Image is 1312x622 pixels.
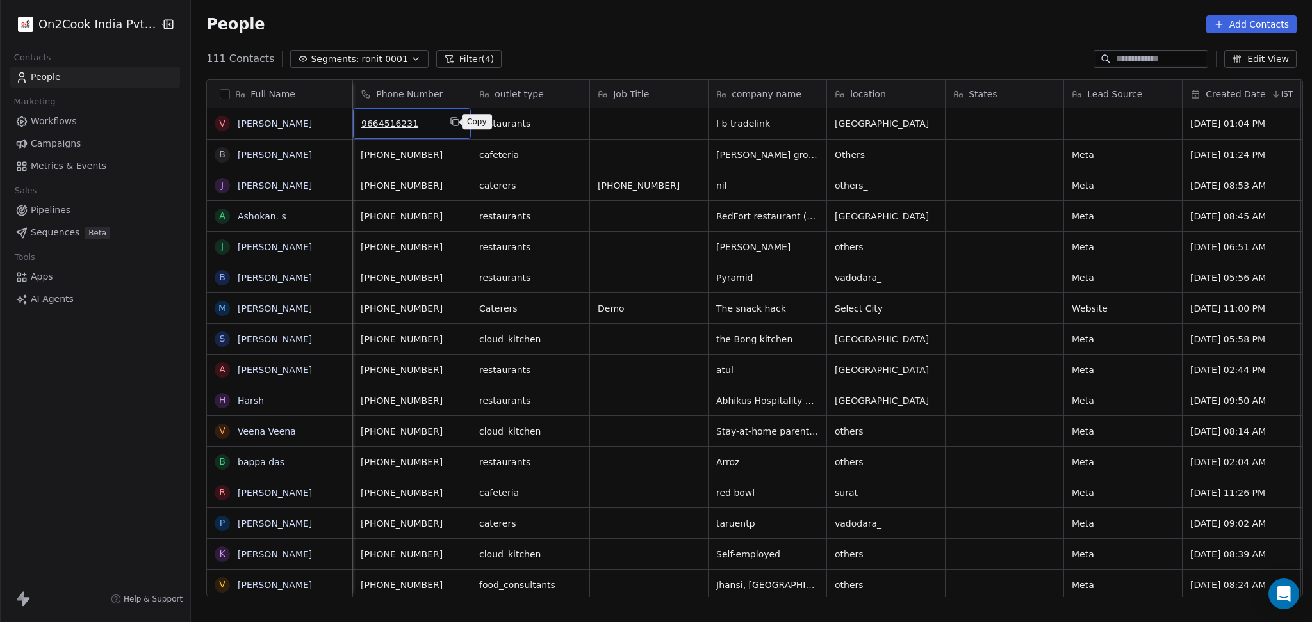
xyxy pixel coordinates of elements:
span: [PHONE_NUMBER] [361,210,463,223]
span: Meta [1072,271,1174,284]
span: [GEOGRAPHIC_DATA] [835,117,937,130]
a: Help & Support [111,594,183,604]
div: Lead Source [1064,80,1182,108]
button: Filter(4) [436,50,502,68]
span: Meta [1072,486,1174,499]
div: Phone Number [353,80,471,108]
span: [DATE] 08:45 AM [1190,210,1293,223]
div: j [221,179,224,192]
a: [PERSON_NAME] [238,303,312,314]
span: others [835,456,937,468]
span: The snack hack [716,302,819,315]
a: [PERSON_NAME] [238,150,312,160]
span: restaurants [479,394,582,407]
div: P [220,516,225,530]
span: others [835,241,937,253]
div: V [219,578,225,591]
span: [GEOGRAPHIC_DATA] [835,210,937,223]
span: [PHONE_NUMBER] [361,394,463,407]
span: [DATE] 06:51 AM [1190,241,1293,253]
div: V [219,424,225,438]
span: cloud_kitchen [479,548,582,561]
span: Meta [1072,548,1174,561]
span: AI Agents [31,292,74,306]
span: Marketing [8,92,61,111]
div: States [946,80,1063,108]
button: On2Cook India Pvt. Ltd. [15,13,151,35]
span: caterers [479,517,582,530]
span: IST [1281,89,1293,99]
div: location [827,80,945,108]
span: Select City [835,302,937,315]
a: [PERSON_NAME] [238,118,312,129]
span: Meta [1072,148,1174,161]
span: Meta [1072,456,1174,468]
span: [PHONE_NUMBER] [361,302,463,315]
span: [DATE] 08:14 AM [1190,425,1293,438]
span: People [206,15,265,34]
span: Apps [31,270,53,283]
a: bappa das [238,457,284,467]
span: [PHONE_NUMBER] [361,148,463,161]
span: restaurants [479,271,582,284]
div: B [219,148,225,161]
span: [DATE] 08:39 AM [1190,548,1293,561]
div: Open Intercom Messenger [1268,578,1299,609]
span: [PERSON_NAME] [716,241,819,253]
span: [PHONE_NUMBER] [361,363,463,376]
span: others [835,425,937,438]
span: Created Date [1206,88,1265,100]
span: Phone Number [376,88,443,100]
span: Contacts [8,48,56,67]
span: cloud_kitchen [479,425,582,438]
span: restaurants [479,117,582,130]
a: Harsh [238,395,264,406]
a: AI Agents [10,289,180,310]
div: Created DateIST [1183,80,1300,108]
span: [DATE] 01:24 PM [1190,148,1293,161]
span: [PHONE_NUMBER] [361,578,463,591]
span: [PHONE_NUMBER] [361,486,463,499]
span: ronit 0001 [361,52,407,66]
a: [PERSON_NAME] [238,580,312,590]
a: Metrics & Events [10,155,180,177]
span: Sequences [31,226,79,239]
span: [DATE] 08:53 AM [1190,179,1293,192]
span: Meta [1072,210,1174,223]
span: others [835,548,937,561]
span: Jhansi, [GEOGRAPHIC_DATA] [716,578,819,591]
div: R [219,486,225,499]
span: Pipelines [31,203,70,217]
a: Veena Veena [238,426,296,436]
span: Segments: [311,52,359,66]
span: restaurants [479,456,582,468]
div: H [219,394,226,407]
div: b [219,455,225,468]
div: grid [207,108,352,597]
span: company name [732,88,801,100]
div: v [219,117,225,131]
span: [GEOGRAPHIC_DATA] [835,333,937,346]
div: K [220,547,225,561]
span: vadodara_ [835,517,937,530]
div: company name [709,80,826,108]
span: [PHONE_NUMBER] [361,517,463,530]
img: on2cook%20logo-04%20copy.jpg [18,17,33,32]
span: Meta [1072,394,1174,407]
span: taruentp [716,517,819,530]
span: States [969,88,997,100]
span: [PHONE_NUMBER] [361,548,463,561]
a: [PERSON_NAME] [238,273,312,283]
span: [PHONE_NUMBER] [361,241,463,253]
a: [PERSON_NAME] [238,334,312,344]
div: M [218,301,226,315]
button: Edit View [1224,50,1297,68]
span: [DATE] 09:50 AM [1190,394,1293,407]
span: cafeteria [479,148,582,161]
span: Others [835,148,937,161]
div: A [219,209,225,223]
span: surat [835,486,937,499]
span: Full Name [250,88,295,100]
span: nil [716,179,819,192]
span: [DATE] 05:58 PM [1190,333,1293,346]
